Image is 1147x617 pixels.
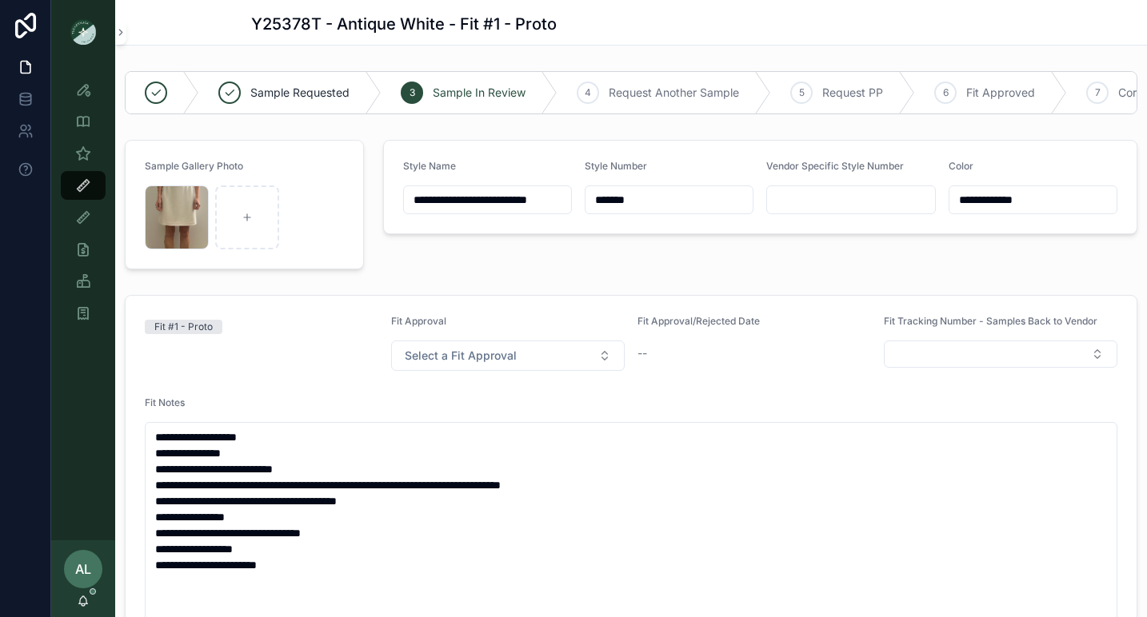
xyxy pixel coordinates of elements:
[410,86,415,99] span: 3
[145,160,243,172] span: Sample Gallery Photo
[609,85,739,101] span: Request Another Sample
[391,315,446,327] span: Fit Approval
[70,19,96,45] img: App logo
[884,315,1097,327] span: Fit Tracking Number - Samples Back to Vendor
[75,559,91,579] span: AL
[966,85,1035,101] span: Fit Approved
[154,320,213,334] div: Fit #1 - Proto
[145,396,185,408] span: Fit Notes
[251,13,557,35] h1: Y25378T - Antique White - Fit #1 - Proto
[884,340,1117,368] button: Select Button
[943,86,949,99] span: 6
[766,160,904,172] span: Vendor Specific Style Number
[799,86,805,99] span: 5
[1095,86,1101,99] span: 7
[51,64,115,348] div: scrollable content
[585,160,647,172] span: Style Number
[949,160,973,172] span: Color
[405,348,517,364] span: Select a Fit Approval
[822,85,883,101] span: Request PP
[637,315,760,327] span: Fit Approval/Rejected Date
[391,340,625,371] button: Select Button
[433,85,526,101] span: Sample In Review
[403,160,456,172] span: Style Name
[585,86,591,99] span: 4
[637,345,647,361] span: --
[250,85,350,101] span: Sample Requested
